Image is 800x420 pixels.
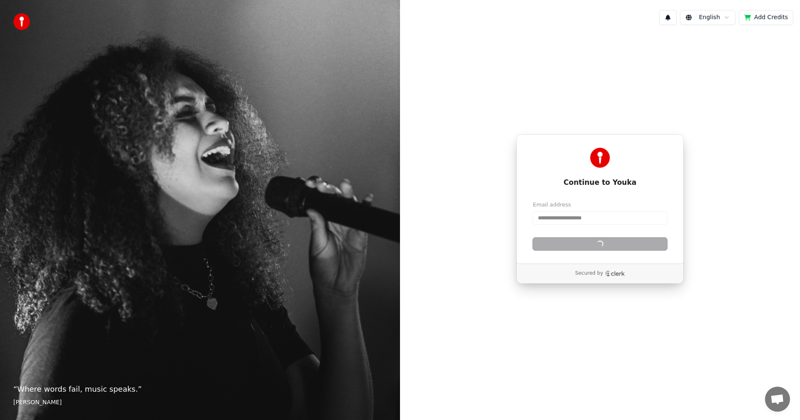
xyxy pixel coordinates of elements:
[605,271,625,276] a: Clerk logo
[590,148,610,168] img: Youka
[13,398,387,407] footer: [PERSON_NAME]
[533,178,667,188] h1: Continue to Youka
[13,13,30,30] img: youka
[575,270,603,277] p: Secured by
[765,387,790,412] div: Відкритий чат
[739,10,793,25] button: Add Credits
[13,383,387,395] p: “ Where words fail, music speaks. ”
